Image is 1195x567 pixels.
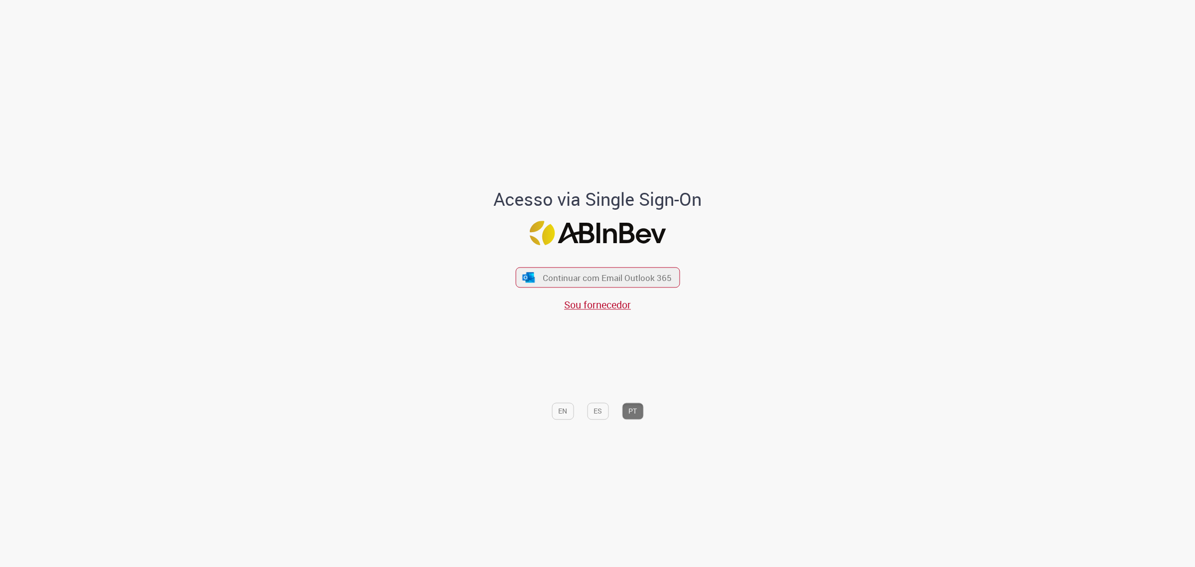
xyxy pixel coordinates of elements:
[460,189,736,209] h1: Acesso via Single Sign-On
[515,268,680,288] button: ícone Azure/Microsoft 360 Continuar com Email Outlook 365
[522,272,536,283] img: ícone Azure/Microsoft 360
[543,272,672,283] span: Continuar com Email Outlook 365
[552,403,574,420] button: EN
[564,298,631,312] a: Sou fornecedor
[529,221,666,246] img: Logo ABInBev
[622,403,643,420] button: PT
[587,403,608,420] button: ES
